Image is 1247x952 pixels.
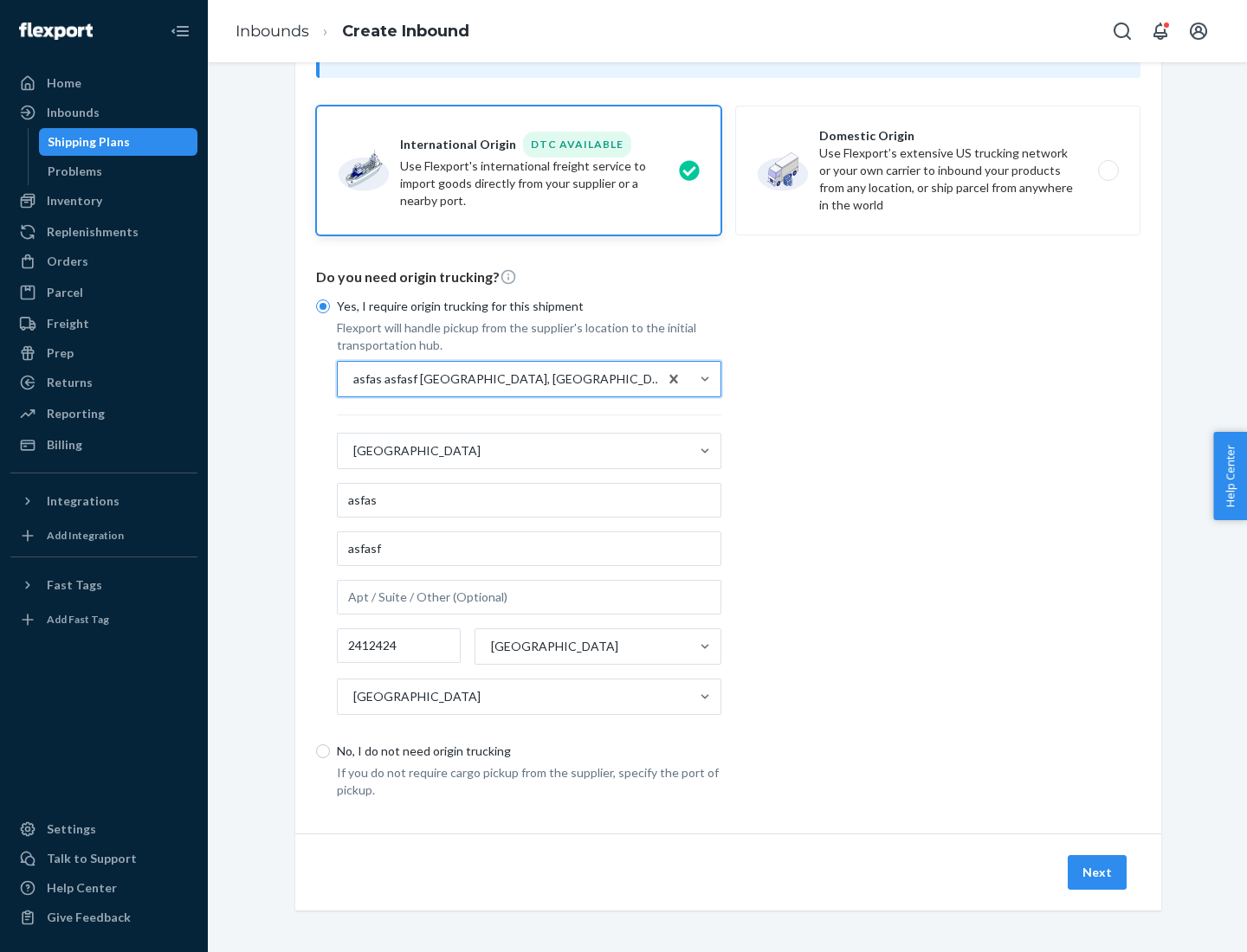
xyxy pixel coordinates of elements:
input: Facility Name [337,483,721,518]
ol: breadcrumbs [222,6,483,57]
div: Parcel [47,284,83,301]
div: Talk to Support [47,850,137,867]
button: Open notifications [1143,14,1178,48]
div: Inventory [47,192,102,209]
div: [GEOGRAPHIC_DATA] [353,688,481,705]
div: Problems [48,163,102,180]
input: Yes, I require origin trucking for this shipment [316,299,330,313]
div: Add Integration [47,528,124,543]
p: No, I do not need origin trucking [337,743,721,760]
button: Open Search Box [1105,14,1140,48]
div: Settings [47,820,96,838]
a: Inbounds [10,99,197,126]
button: Next [1068,855,1127,890]
a: Settings [10,815,197,843]
div: Returns [47,374,93,391]
input: Postal Code [337,628,461,663]
a: Shipping Plans [39,128,198,156]
input: [GEOGRAPHIC_DATA] [352,442,353,460]
div: Billing [47,436,82,453]
div: [GEOGRAPHIC_DATA] [353,442,481,460]
div: asfas asfasf [GEOGRAPHIC_DATA], [GEOGRAPHIC_DATA] 2412424 [353,370,667,388]
a: Inbounds [236,22,309,41]
a: Inventory [10,187,197,215]
input: [GEOGRAPHIC_DATA] [489,638,491,655]
a: Prep [10,339,197,367]
a: Replenishments [10,218,197,246]
a: Returns [10,369,197,396]
div: Help Center [47,879,117,897]
div: Reporting [47,405,105,422]
img: Flexport logo [19,23,93,40]
a: Talk to Support [10,845,197,872]
input: Apt / Suite / Other (Optional) [337,580,721,614]
a: Orders [10,248,197,275]
a: Billing [10,431,197,459]
a: Add Integration [10,522,197,550]
a: Add Fast Tag [10,606,197,634]
p: Do you need origin trucking? [316,267,1140,287]
a: Problems [39,158,198,185]
input: [GEOGRAPHIC_DATA] [352,688,353,705]
a: Help Center [10,874,197,902]
p: Flexport will handle pickup from the supplier's location to the initial transportation hub. [337,319,721,354]
button: Close Navigation [163,14,197,48]
button: Fast Tags [10,571,197,599]
a: Home [10,69,197,97]
div: Freight [47,315,89,332]
div: Home [47,74,81,92]
div: Add Fast Tag [47,612,109,627]
span: Inbounding with your own carrier? [368,48,750,62]
input: No, I do not need origin trucking [316,744,330,758]
a: Create Inbound [342,22,469,41]
div: Give Feedback [47,909,131,926]
button: Give Feedback [10,904,197,931]
button: Integrations [10,487,197,515]
div: Prep [47,344,74,362]
div: Orders [47,253,88,270]
p: If you do not require cargo pickup from the supplier, specify the port of pickup. [337,764,721,799]
button: Open account menu [1181,14,1216,48]
div: Fast Tags [47,576,102,594]
input: Address [337,531,721,566]
a: Reporting [10,400,197,428]
div: Replenishments [47,223,139,241]
div: [GEOGRAPHIC_DATA] [491,638,618,655]
button: Help Center [1213,432,1247,520]
div: Integrations [47,492,120,510]
div: Inbounds [47,104,100,121]
p: Yes, I require origin trucking for this shipment [337,298,721,315]
a: Freight [10,310,197,338]
a: Parcel [10,279,197,306]
div: Shipping Plans [48,133,130,151]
